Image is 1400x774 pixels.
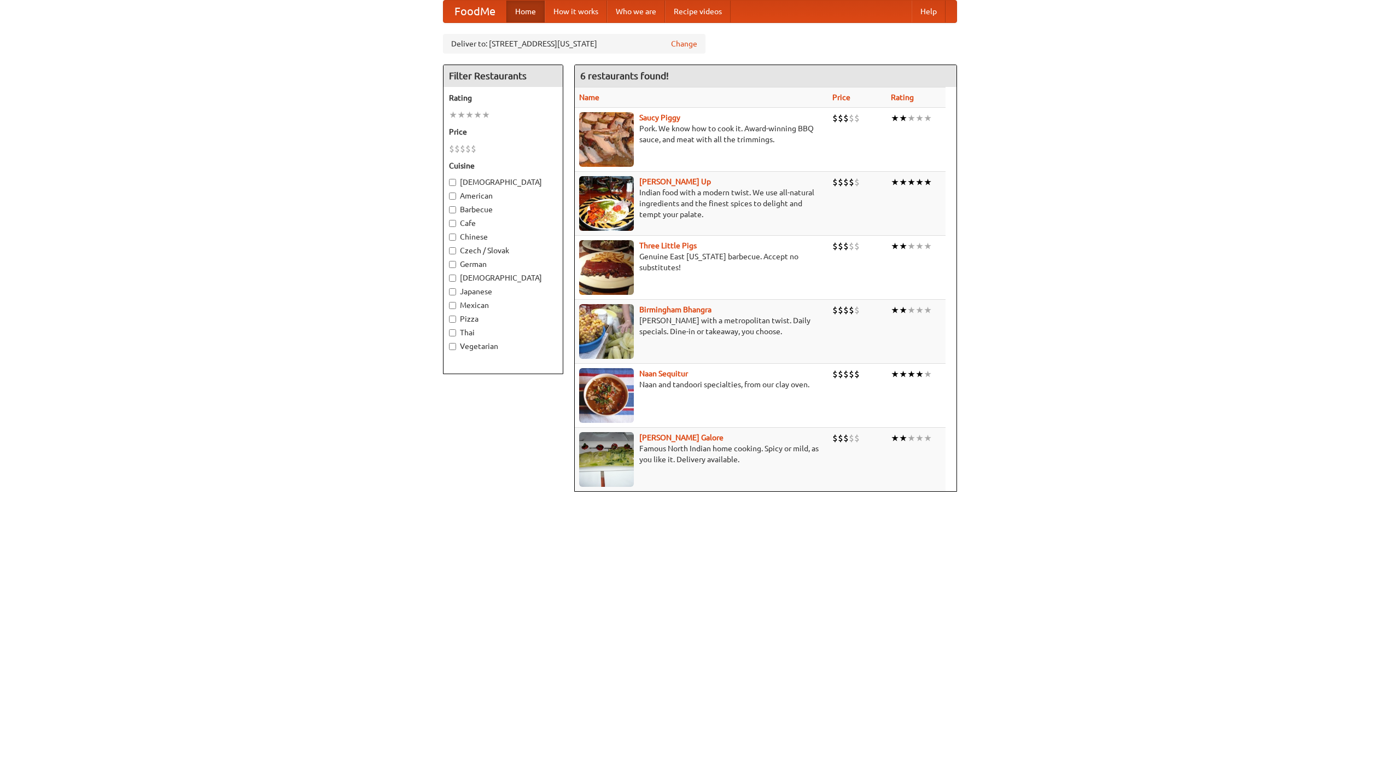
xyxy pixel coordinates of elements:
[449,177,557,188] label: [DEMOGRAPHIC_DATA]
[915,176,924,188] li: ★
[832,112,838,124] li: $
[449,286,557,297] label: Japanese
[849,432,854,444] li: $
[907,304,915,316] li: ★
[449,109,457,121] li: ★
[449,190,557,201] label: American
[899,112,907,124] li: ★
[907,368,915,380] li: ★
[924,240,932,252] li: ★
[465,143,471,155] li: $
[579,432,634,487] img: currygalore.jpg
[579,187,824,220] p: Indian food with a modern twist. We use all-natural ingredients and the finest spices to delight ...
[832,93,850,102] a: Price
[891,304,899,316] li: ★
[639,305,711,314] a: Birmingham Bhangra
[449,261,456,268] input: German
[838,368,843,380] li: $
[891,432,899,444] li: ★
[907,112,915,124] li: ★
[482,109,490,121] li: ★
[854,112,860,124] li: $
[449,234,456,241] input: Chinese
[449,179,456,186] input: [DEMOGRAPHIC_DATA]
[915,112,924,124] li: ★
[849,112,854,124] li: $
[449,193,456,200] input: American
[924,304,932,316] li: ★
[579,112,634,167] img: saucy.jpg
[449,272,557,283] label: [DEMOGRAPHIC_DATA]
[849,368,854,380] li: $
[838,240,843,252] li: $
[579,240,634,295] img: littlepigs.jpg
[843,176,849,188] li: $
[924,176,932,188] li: ★
[899,240,907,252] li: ★
[849,304,854,316] li: $
[449,206,456,213] input: Barbecue
[449,92,557,103] h5: Rating
[849,176,854,188] li: $
[607,1,665,22] a: Who we are
[449,231,557,242] label: Chinese
[671,38,697,49] a: Change
[444,65,563,87] h4: Filter Restaurants
[443,34,705,54] div: Deliver to: [STREET_ADDRESS][US_STATE]
[639,369,688,378] a: Naan Sequitur
[854,304,860,316] li: $
[449,313,557,324] label: Pizza
[832,240,838,252] li: $
[907,240,915,252] li: ★
[465,109,474,121] li: ★
[579,304,634,359] img: bhangra.jpg
[449,329,456,336] input: Thai
[579,315,824,337] p: [PERSON_NAME] with a metropolitan twist. Daily specials. Dine-in or takeaway, you choose.
[449,126,557,137] h5: Price
[854,432,860,444] li: $
[832,304,838,316] li: $
[449,218,557,229] label: Cafe
[449,259,557,270] label: German
[449,204,557,215] label: Barbecue
[843,112,849,124] li: $
[449,343,456,350] input: Vegetarian
[460,143,465,155] li: $
[579,93,599,102] a: Name
[899,432,907,444] li: ★
[639,241,697,250] b: Three Little Pigs
[832,176,838,188] li: $
[449,300,557,311] label: Mexican
[449,247,456,254] input: Czech / Slovak
[915,432,924,444] li: ★
[907,176,915,188] li: ★
[843,240,849,252] li: $
[444,1,506,22] a: FoodMe
[849,240,854,252] li: $
[838,176,843,188] li: $
[579,443,824,465] p: Famous North Indian home cooking. Spicy or mild, as you like it. Delivery available.
[891,368,899,380] li: ★
[899,304,907,316] li: ★
[843,432,849,444] li: $
[449,288,456,295] input: Japanese
[854,240,860,252] li: $
[639,177,711,186] a: [PERSON_NAME] Up
[891,112,899,124] li: ★
[579,368,634,423] img: naansequitur.jpg
[449,220,456,227] input: Cafe
[832,368,838,380] li: $
[832,432,838,444] li: $
[579,379,824,390] p: Naan and tandoori specialties, from our clay oven.
[665,1,731,22] a: Recipe videos
[891,240,899,252] li: ★
[474,109,482,121] li: ★
[639,433,724,442] a: [PERSON_NAME] Galore
[506,1,545,22] a: Home
[912,1,946,22] a: Help
[449,160,557,171] h5: Cuisine
[907,432,915,444] li: ★
[843,304,849,316] li: $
